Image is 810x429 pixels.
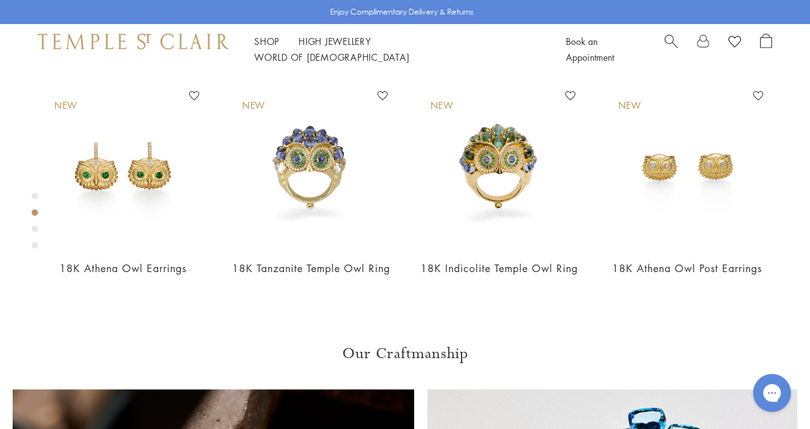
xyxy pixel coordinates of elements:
h3: Our Craftmanship [13,344,797,364]
a: 18K Athena Owl Post Earrings [612,261,762,275]
div: New [54,99,77,113]
img: 18K Athena Owl Post Earrings [606,86,768,249]
a: High JewelleryHigh Jewellery [298,35,371,47]
a: 18K Athena Owl Earrings [59,261,187,275]
a: Book an Appointment [566,35,614,63]
a: Open Shopping Bag [760,34,772,65]
a: 18K Tanzanite Temple Owl Ring [232,261,390,275]
img: E36186-OWLTG [42,86,204,249]
div: New [431,99,453,113]
div: New [242,99,265,113]
img: 18K Indicolite Temple Owl Ring [418,86,580,249]
img: Temple St. Clair [38,34,229,49]
p: Enjoy Complimentary Delivery & Returns [330,6,474,18]
iframe: Gorgias live chat messenger [747,370,797,416]
a: Search [665,34,678,65]
nav: Main navigation [254,34,537,65]
a: 18K Indicolite Temple Owl Ring [420,261,578,275]
a: World of [DEMOGRAPHIC_DATA]World of [DEMOGRAPHIC_DATA] [254,51,409,63]
a: View Wishlist [728,34,741,53]
div: New [618,99,641,113]
a: ShopShop [254,35,279,47]
img: 18K Tanzanite Temple Owl Ring [230,86,392,249]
